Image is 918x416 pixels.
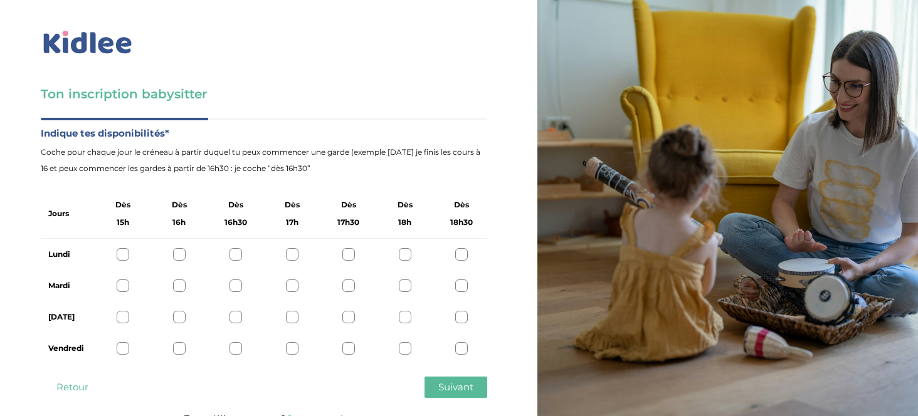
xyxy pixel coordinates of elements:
[172,214,186,231] span: 16h
[48,205,69,222] label: Jours
[228,197,243,213] span: Dès
[438,381,473,393] span: Suivant
[41,125,487,142] label: Indique tes disponibilités*
[172,197,187,213] span: Dès
[450,214,473,231] span: 18h30
[398,214,411,231] span: 18h
[41,85,487,103] h3: Ton inscription babysitter
[41,144,487,177] span: Coche pour chaque jour le créneau à partir duquel tu peux commencer une garde (exemple [DATE] je ...
[425,377,487,398] button: Suivant
[337,214,359,231] span: 17h30
[48,246,85,263] label: Lundi
[115,197,130,213] span: Dès
[48,278,85,294] label: Mardi
[41,377,103,398] button: Retour
[398,197,413,213] span: Dès
[285,197,300,213] span: Dès
[41,28,135,57] img: logo_kidlee_bleu
[341,197,356,213] span: Dès
[48,309,85,325] label: [DATE]
[117,214,129,231] span: 15h
[454,197,469,213] span: Dès
[48,340,85,356] label: Vendredi
[224,214,247,231] span: 16h30
[286,214,298,231] span: 17h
